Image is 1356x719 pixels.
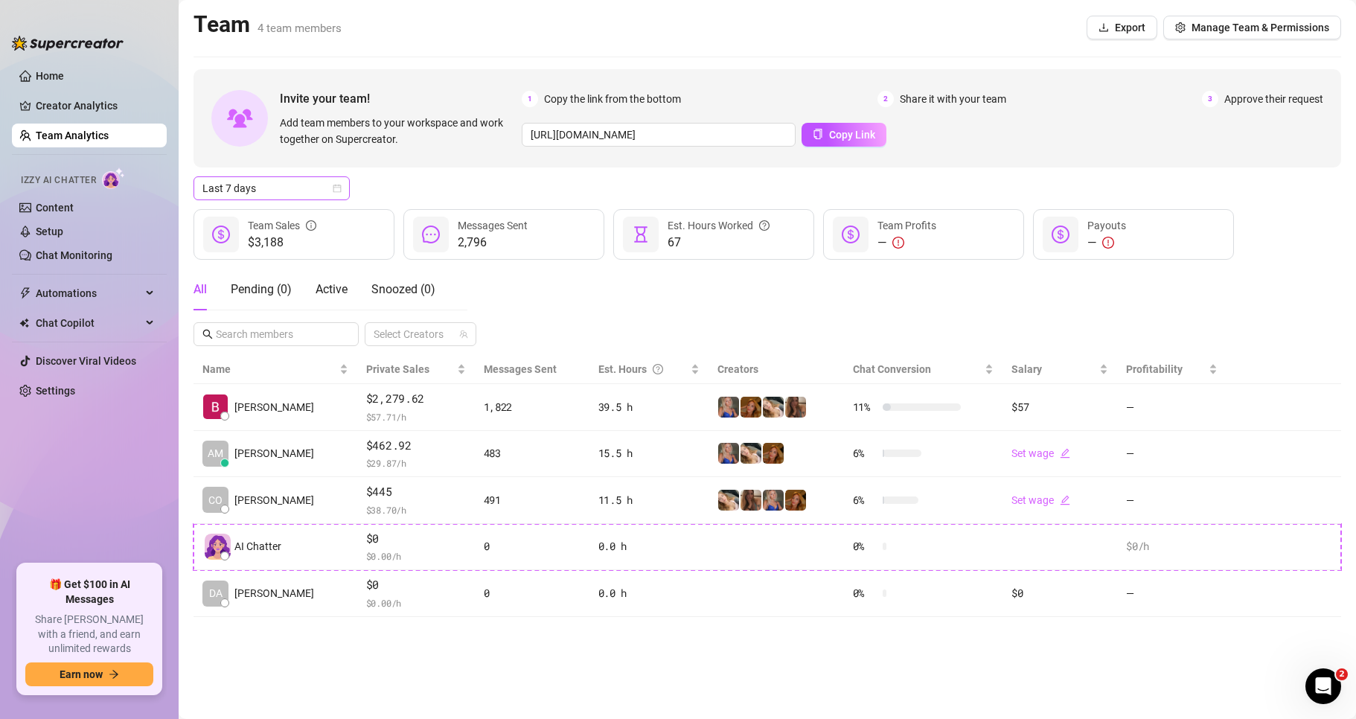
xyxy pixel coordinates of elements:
[366,483,466,501] span: $445
[484,363,557,375] span: Messages Sent
[1126,538,1218,555] div: $0 /h
[598,361,688,377] div: Est. Hours
[1011,494,1070,506] a: Set wageedit
[1011,447,1070,459] a: Set wageedit
[109,669,119,680] span: arrow-right
[1011,363,1042,375] span: Salary
[19,318,29,328] img: Chat Copilot
[1192,22,1329,33] span: Manage Team & Permissions
[21,173,96,188] span: Izzy AI Chatter
[853,585,877,601] span: 0 %
[1087,16,1157,39] button: Export
[598,399,700,415] div: 39.5 h
[718,490,739,511] img: OnlyDanielle
[763,397,784,418] img: OnlyDanielle
[258,22,342,35] span: 4 team members
[208,445,223,461] span: AM
[853,445,877,461] span: 6 %
[202,177,341,199] span: Last 7 days
[763,443,784,464] img: Danielle
[208,492,223,508] span: CO
[1336,668,1348,680] span: 2
[60,668,103,680] span: Earn now
[1060,495,1070,505] span: edit
[877,234,936,252] div: —
[203,394,228,419] img: Ryan
[12,36,124,51] img: logo-BBDzfeDw.svg
[216,326,338,342] input: Search members
[234,399,314,415] span: [PERSON_NAME]
[900,91,1006,107] span: Share it with your team
[718,397,739,418] img: Ambie
[1087,234,1126,252] div: —
[366,456,466,470] span: $ 29.87 /h
[366,502,466,517] span: $ 38.70 /h
[202,361,336,377] span: Name
[484,492,581,508] div: 491
[280,89,522,108] span: Invite your team!
[366,530,466,548] span: $0
[366,576,466,594] span: $0
[194,10,342,39] h2: Team
[484,585,581,601] div: 0
[1087,220,1126,231] span: Payouts
[1117,570,1227,617] td: —
[484,538,581,555] div: 0
[458,234,528,252] span: 2,796
[36,94,155,118] a: Creator Analytics
[36,202,74,214] a: Content
[1117,477,1227,524] td: —
[1202,91,1218,107] span: 3
[842,226,860,243] span: dollar-circle
[1060,448,1070,458] span: edit
[366,363,429,375] span: Private Sales
[36,281,141,305] span: Automations
[234,492,314,508] span: [PERSON_NAME]
[458,220,528,231] span: Messages Sent
[36,226,63,237] a: Setup
[36,249,112,261] a: Chat Monitoring
[209,585,223,601] span: DA
[1011,399,1108,415] div: $57
[19,287,31,299] span: thunderbolt
[25,613,153,656] span: Share [PERSON_NAME] with a friend, and earn unlimited rewards
[522,91,538,107] span: 1
[194,281,207,298] div: All
[544,91,681,107] span: Copy the link from the bottom
[598,585,700,601] div: 0.0 h
[1098,22,1109,33] span: download
[234,538,281,555] span: AI Chatter
[194,355,357,384] th: Name
[306,217,316,234] span: info-circle
[36,355,136,367] a: Discover Viral Videos
[248,234,316,252] span: $3,188
[653,361,663,377] span: question-circle
[1102,237,1114,249] span: exclamation-circle
[371,282,435,296] span: Snoozed ( 0 )
[36,311,141,335] span: Chat Copilot
[316,282,348,296] span: Active
[709,355,844,384] th: Creators
[1305,668,1341,704] iframe: Intercom live chat
[1117,384,1227,431] td: —
[1011,585,1108,601] div: $0
[231,281,292,298] div: Pending ( 0 )
[234,585,314,601] span: [PERSON_NAME]
[759,217,770,234] span: question-circle
[877,220,936,231] span: Team Profits
[598,538,700,555] div: 0.0 h
[802,123,886,147] button: Copy Link
[741,397,761,418] img: Danielle
[877,91,894,107] span: 2
[366,595,466,610] span: $ 0.00 /h
[813,129,823,139] span: copy
[853,399,877,415] span: 11 %
[280,115,516,147] span: Add team members to your workspace and work together on Supercreator.
[853,363,931,375] span: Chat Conversion
[205,534,231,560] img: izzy-ai-chatter-avatar-DDCN_rTZ.svg
[459,330,468,339] span: team
[25,578,153,607] span: 🎁 Get $100 in AI Messages
[1224,91,1323,107] span: Approve their request
[829,129,875,141] span: Copy Link
[853,538,877,555] span: 0 %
